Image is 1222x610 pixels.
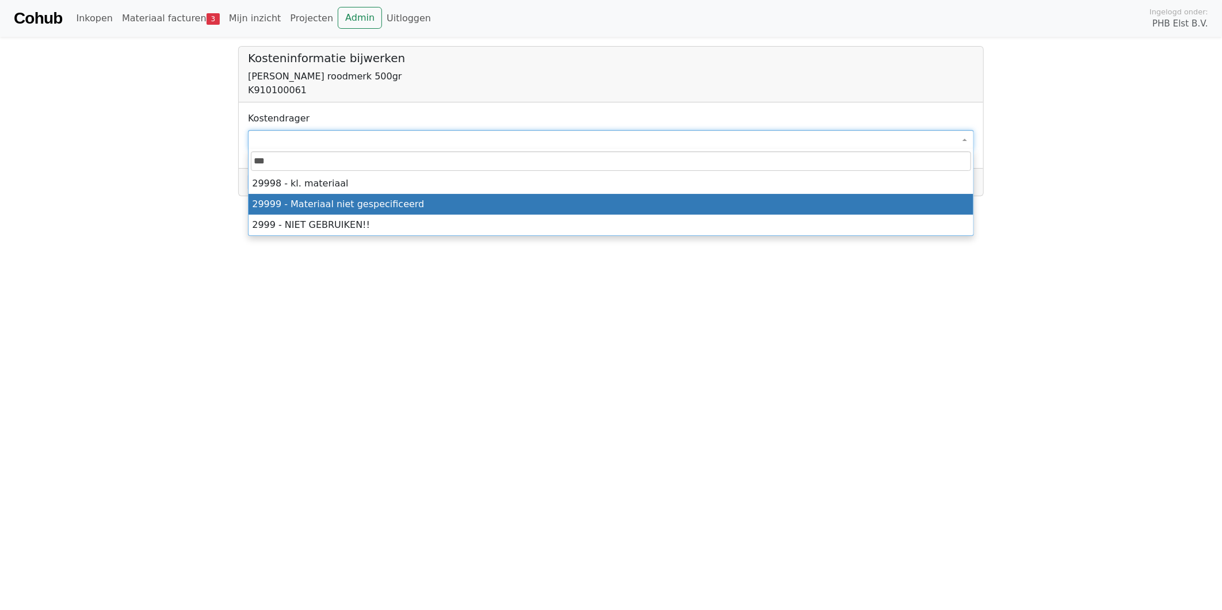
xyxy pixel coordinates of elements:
[338,7,382,29] a: Admin
[248,112,310,125] label: Kostendrager
[285,7,338,30] a: Projecten
[14,5,62,32] a: Cohub
[117,7,224,30] a: Materiaal facturen3
[249,194,973,215] li: 29999 - Materiaal niet gespecificeerd
[248,51,974,65] h5: Kosteninformatie bijwerken
[207,13,220,25] span: 3
[248,83,974,97] div: K910100061
[249,215,973,235] li: 2999 - NIET GEBRUIKEN!!
[248,70,974,83] div: [PERSON_NAME] roodmerk 500gr
[1150,6,1208,17] span: Ingelogd onder:
[224,7,286,30] a: Mijn inzicht
[71,7,117,30] a: Inkopen
[382,7,436,30] a: Uitloggen
[249,173,973,194] li: 29998 - kl. materiaal
[1152,17,1208,30] span: PHB Elst B.V.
